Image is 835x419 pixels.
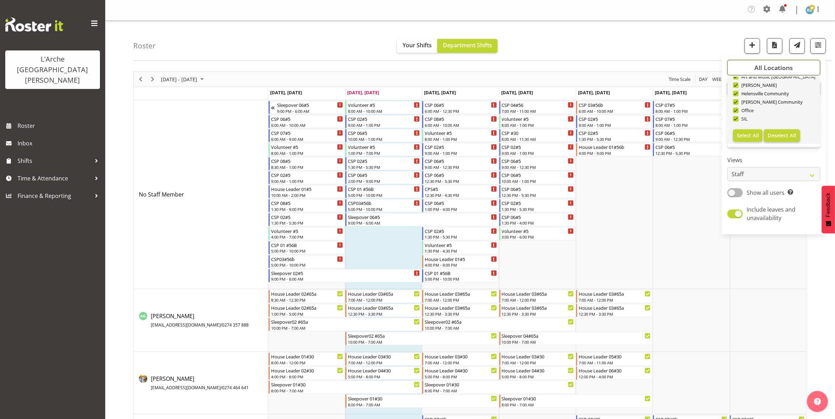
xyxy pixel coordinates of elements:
[139,191,184,198] span: No Staff Member
[271,213,343,220] div: CSP 02#5
[348,143,420,150] div: Volunteer #5
[502,353,574,360] div: House Leader 03#30
[425,255,497,262] div: House Leader 01#5
[579,143,651,150] div: House Leader 01#56b
[655,122,727,128] div: 8:00 AM - 1:00 PM
[579,136,651,142] div: 1:30 PM - 5:30 PM
[425,297,497,303] div: 7:00 AM - 12:00 PM
[18,191,91,201] span: Finance & Reporting
[271,199,343,206] div: CSP 08#5
[764,129,800,142] button: Deselect All
[425,367,497,374] div: House Leader 04#30
[712,75,725,84] span: Week
[502,311,574,317] div: 12:30 PM - 3:30 PM
[425,143,497,150] div: CSP 02#5
[425,311,497,317] div: 12:30 PM - 3:30 PM
[18,138,102,149] span: Inbox
[271,262,343,268] div: 5:00 PM - 10:00 PM
[269,199,345,212] div: No Staff Member"s event - CSP 08#5 Begin From Monday, September 1, 2025 at 1:30:00 PM GMT+12:00 E...
[271,388,420,393] div: 8:00 PM - 7:00 AM
[345,199,422,212] div: No Staff Member"s event - CSP03#56b Begin From Tuesday, September 2, 2025 at 5:00:00 PM GMT+12:00...
[345,394,499,408] div: Aizza Garduque"s event - Sleepover 01#30 Begin From Tuesday, September 2, 2025 at 8:00:00 PM GMT+...
[271,136,343,142] div: 6:00 AM - 9:00 AM
[348,353,420,360] div: House Leader 03#30
[655,129,727,136] div: CSP 06#5
[348,360,420,365] div: 7:00 AM - 12:00 PM
[403,41,432,49] span: Your Shifts
[271,325,420,331] div: 10:00 PM - 7:00 AM
[655,108,727,114] div: 8:00 AM - 1:00 PM
[653,143,729,156] div: No Staff Member"s event - CSP 06#5 Begin From Saturday, September 6, 2025 at 12:30:00 PM GMT+12:0...
[499,171,575,184] div: No Staff Member"s event - CSP 06#5 Begin From Thursday, September 4, 2025 at 10:00:00 AM GMT+12:0...
[422,304,498,317] div: Adrian Garduque"s event - House Leader 03#65a Begin From Wednesday, September 3, 2025 at 12:30:00...
[653,101,729,114] div: No Staff Member"s event - CSP 07#5 Begin From Saturday, September 6, 2025 at 8:00:00 AM GMT+12:00...
[499,304,575,317] div: Adrian Garduque"s event - House Leader 03#65a Begin From Thursday, September 4, 2025 at 12:30:00 ...
[747,189,785,197] span: Show all users
[789,38,805,54] button: Send a list of all shifts for the selected filtered period to all rostered employees.
[271,164,343,170] div: 8:30 AM - 1:00 PM
[425,192,497,198] div: 12:30 PM - 4:30 PM
[348,199,420,206] div: CSP03#56b
[502,395,651,402] div: Sleepover 01#30
[579,115,651,122] div: CSP 02#5
[271,381,420,388] div: Sleepover 01#30
[422,269,498,282] div: No Staff Member"s event - CSP 01 #56B Begin From Wednesday, September 3, 2025 at 5:00:00 PM GMT+1...
[271,241,343,248] div: CSP 01 #56B
[502,234,574,240] div: 3:00 PM - 6:00 PM
[271,353,343,360] div: House Leader 01#30
[348,129,420,136] div: CSP 06#5
[502,122,574,128] div: 8:00 AM - 1:00 PM
[579,360,651,365] div: 7:00 AM - 11:00 AM
[348,101,420,108] div: Volunteer #5
[739,116,748,122] span: SIL
[277,108,343,114] div: 9:00 PM - 6:00 AM
[739,91,789,96] span: Helensville Community
[576,101,652,114] div: No Staff Member"s event - CSP 03#56b Begin From Friday, September 5, 2025 at 6:00:00 AM GMT+12:00...
[768,132,796,139] span: Deselect All
[576,352,652,366] div: Aizza Garduque"s event - House Leader 05#30 Begin From Friday, September 5, 2025 at 7:00:00 AM GM...
[348,213,497,220] div: Sleepover 06#5
[348,185,420,192] div: CSP 01 #56B
[271,150,343,156] div: 8:00 AM - 1:00 PM
[425,353,497,360] div: House Leader 03#30
[397,39,437,53] button: Your Shifts
[443,41,492,49] span: Department Shifts
[348,339,497,345] div: 10:00 PM - 7:00 AM
[502,360,574,365] div: 7:00 AM - 12:00 PM
[269,304,345,317] div: Adrian Garduque"s event - House Leader 02#65a Begin From Monday, September 1, 2025 at 1:00:00 PM ...
[345,332,499,345] div: Adrian Garduque"s event - Sleepover02 #65a Begin From Tuesday, September 2, 2025 at 10:00:00 PM G...
[422,255,498,268] div: No Staff Member"s event - House Leader 01#5 Begin From Wednesday, September 3, 2025 at 4:00:00 PM...
[422,290,498,303] div: Adrian Garduque"s event - House Leader 03#65a Begin From Wednesday, September 3, 2025 at 7:00:00 ...
[425,108,497,114] div: 6:00 AM - 12:30 PM
[437,39,498,53] button: Department Shifts
[579,101,651,108] div: CSP 03#56b
[269,352,345,366] div: Aizza Garduque"s event - House Leader 01#30 Begin From Monday, September 1, 2025 at 8:00:00 AM GM...
[499,394,653,408] div: Aizza Garduque"s event - Sleepover 01#30 Begin From Thursday, September 4, 2025 at 8:00:00 PM GMT...
[271,367,343,374] div: House Leader 02#30
[271,311,343,317] div: 1:00 PM - 5:00 PM
[579,150,651,156] div: 4:00 PM - 9:00 PM
[425,115,497,122] div: CSP 08#5
[422,143,498,156] div: No Staff Member"s event - CSP 02#5 Begin From Wednesday, September 3, 2025 at 9:00:00 AM GMT+12:0...
[422,366,498,380] div: Aizza Garduque"s event - House Leader 04#30 Begin From Wednesday, September 3, 2025 at 5:00:00 PM...
[653,129,729,142] div: No Staff Member"s event - CSP 06#5 Begin From Saturday, September 6, 2025 at 9:00:00 AM GMT+12:00...
[499,143,575,156] div: No Staff Member"s event - CSP 02#5 Begin From Thursday, September 4, 2025 at 9:00:00 AM GMT+12:00...
[422,115,498,128] div: No Staff Member"s event - CSP 08#5 Begin From Wednesday, September 3, 2025 at 6:00:00 AM GMT+12:0...
[422,199,498,212] div: No Staff Member"s event - CSP 06#5 Begin From Wednesday, September 3, 2025 at 1:00:00 PM GMT+12:0...
[348,374,420,379] div: 5:00 PM - 8:00 PM
[579,304,651,311] div: House Leader 03#65a
[18,156,91,166] span: Shifts
[499,185,575,198] div: No Staff Member"s event - CSP 06#5 Begin From Thursday, September 4, 2025 at 12:30:00 PM GMT+12:0...
[345,185,422,198] div: No Staff Member"s event - CSP 01 #56B Begin From Tuesday, September 2, 2025 at 5:00:00 PM GMT+12:...
[348,332,497,339] div: Sleepover02 #65a
[151,375,249,391] a: [PERSON_NAME][EMAIL_ADDRESS][DOMAIN_NAME]/0274 464 641
[499,332,653,345] div: Adrian Garduque"s event - Sleepover 04#65a Begin From Thursday, September 4, 2025 at 10:00:00 PM ...
[502,206,574,212] div: 1:30 PM - 5:30 PM
[345,352,422,366] div: Aizza Garduque"s event - House Leader 03#30 Begin From Tuesday, September 2, 2025 at 7:00:00 AM G...
[271,318,420,325] div: Sleepover02 #65a
[422,352,498,366] div: Aizza Garduque"s event - House Leader 03#30 Begin From Wednesday, September 3, 2025 at 7:00:00 AM...
[345,143,422,156] div: No Staff Member"s event - Volunteer #5 Begin From Tuesday, September 2, 2025 at 1:00:00 PM GMT+12...
[425,157,497,164] div: CSP 06#5
[348,402,497,407] div: 8:00 PM - 7:00 AM
[5,18,63,32] img: Rosterit website logo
